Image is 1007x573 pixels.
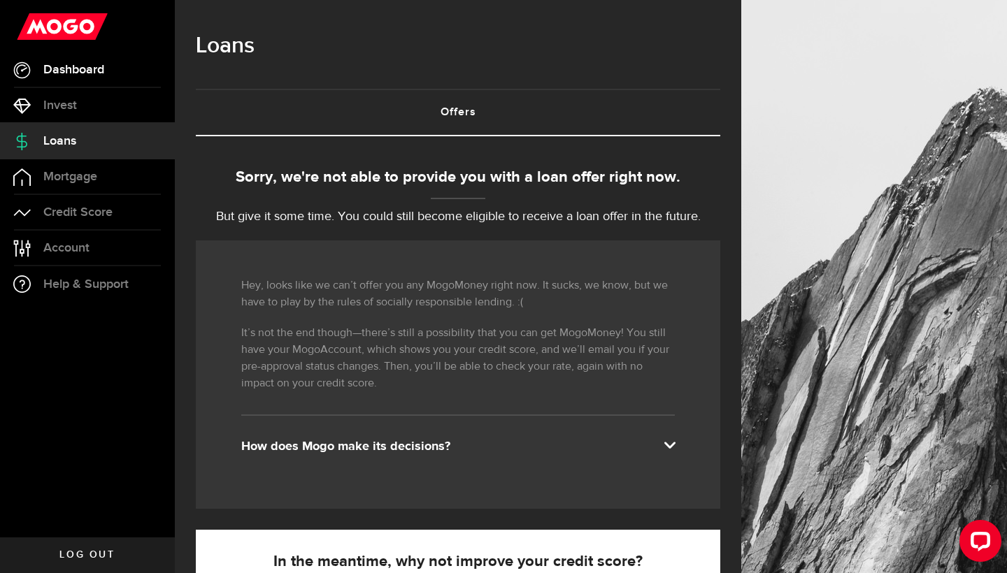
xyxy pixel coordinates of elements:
ul: Tabs Navigation [196,89,720,136]
p: But give it some time. You could still become eligible to receive a loan offer in the future. [196,208,720,226]
span: Credit Score [43,206,113,219]
span: Mortgage [43,171,97,183]
div: How does Mogo make its decisions? [241,438,675,455]
div: Sorry, we're not able to provide you with a loan offer right now. [196,166,720,189]
span: Loans [43,135,76,147]
span: Dashboard [43,64,104,76]
span: Help & Support [43,278,129,291]
a: Offers [196,90,720,135]
span: Log out [59,550,115,560]
p: It’s not the end though—there’s still a possibility that you can get MogoMoney! You still have yo... [241,325,675,392]
h5: In the meantime, why not improve your credit score? [241,553,675,570]
span: Account [43,242,90,254]
p: Hey, looks like we can’t offer you any MogoMoney right now. It sucks, we know, but we have to pla... [241,277,675,311]
h1: Loans [196,28,720,64]
iframe: LiveChat chat widget [948,514,1007,573]
span: Invest [43,99,77,112]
